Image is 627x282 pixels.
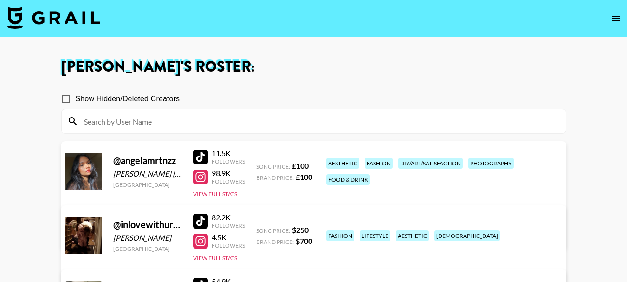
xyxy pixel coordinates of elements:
div: @ inlovewithurmom58 [113,219,182,230]
div: [PERSON_NAME] [113,233,182,243]
div: Followers [212,178,245,185]
button: View Full Stats [193,255,237,262]
div: [GEOGRAPHIC_DATA] [113,245,182,252]
strong: £ 100 [292,161,309,170]
input: Search by User Name [78,114,560,129]
div: aesthetic [326,158,359,169]
div: 98.9K [212,169,245,178]
img: Grail Talent [7,7,100,29]
div: Followers [212,158,245,165]
div: Followers [212,242,245,249]
div: food & drink [326,174,370,185]
button: open drawer [607,9,625,28]
div: fashion [365,158,393,169]
div: lifestyle [360,230,390,241]
span: Show Hidden/Deleted Creators [76,93,180,105]
div: 4.5K [212,233,245,242]
strong: $ 700 [296,236,312,245]
div: [PERSON_NAME] [PERSON_NAME] [113,169,182,178]
span: Song Price: [256,163,290,170]
div: aesthetic [396,230,429,241]
div: fashion [326,230,354,241]
div: @ angelamrtnzz [113,155,182,166]
span: Brand Price: [256,174,294,181]
div: photography [468,158,514,169]
h1: [PERSON_NAME] 's Roster: [61,59,566,74]
span: Song Price: [256,227,290,234]
button: View Full Stats [193,190,237,197]
div: 82.2K [212,213,245,222]
div: [GEOGRAPHIC_DATA] [113,181,182,188]
div: 11.5K [212,149,245,158]
strong: $ 250 [292,225,309,234]
div: Followers [212,222,245,229]
span: Brand Price: [256,238,294,245]
strong: £ 100 [296,172,312,181]
div: diy/art/satisfaction [398,158,463,169]
div: [DEMOGRAPHIC_DATA] [434,230,500,241]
